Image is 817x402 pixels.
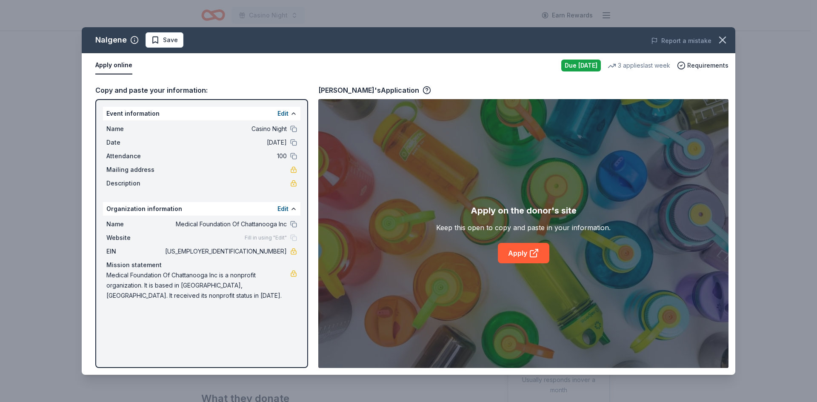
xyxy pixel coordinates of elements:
button: Edit [277,204,289,214]
button: Save [146,32,183,48]
span: Description [106,178,163,188]
div: Keep this open to copy and paste in your information. [436,222,611,233]
span: Attendance [106,151,163,161]
div: [PERSON_NAME]'s Application [318,85,431,96]
span: Name [106,124,163,134]
span: EIN [106,246,163,257]
div: Due [DATE] [561,60,601,71]
div: Copy and paste your information: [95,85,308,96]
span: Fill in using "Edit" [245,234,287,241]
span: Date [106,137,163,148]
button: Apply online [95,57,132,74]
span: Website [106,233,163,243]
span: Save [163,35,178,45]
div: Event information [103,107,300,120]
button: Report a mistake [651,36,711,46]
div: Apply on the donor's site [471,204,577,217]
span: Mailing address [106,165,163,175]
div: Nalgene [95,33,127,47]
span: Medical Foundation Of Chattanooga Inc is a nonprofit organization. It is based in [GEOGRAPHIC_DAT... [106,270,290,301]
a: Apply [498,243,549,263]
span: 100 [163,151,287,161]
span: [US_EMPLOYER_IDENTIFICATION_NUMBER] [163,246,287,257]
span: Requirements [687,60,728,71]
button: Edit [277,108,289,119]
span: Name [106,219,163,229]
div: Organization information [103,202,300,216]
button: Requirements [677,60,728,71]
span: Casino Night [163,124,287,134]
div: Mission statement [106,260,297,270]
span: [DATE] [163,137,287,148]
div: 3 applies last week [608,60,670,71]
span: Medical Foundation Of Chattanooga Inc [163,219,287,229]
